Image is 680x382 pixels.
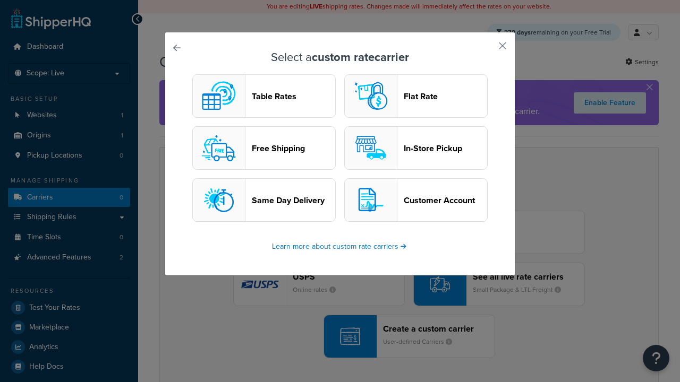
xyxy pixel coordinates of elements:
header: Free Shipping [252,143,335,153]
img: custom logo [198,75,240,117]
button: free logoFree Shipping [192,126,336,170]
img: customerAccount logo [350,179,392,221]
img: pickup logo [350,127,392,169]
h3: Select a [192,51,488,64]
button: flat logoFlat Rate [344,74,488,118]
header: Same Day Delivery [252,195,335,205]
button: sameday logoSame Day Delivery [192,178,336,222]
header: In-Store Pickup [404,143,487,153]
img: flat logo [350,75,392,117]
button: custom logoTable Rates [192,74,336,118]
strong: custom rate carrier [312,48,409,66]
img: free logo [198,127,240,169]
header: Flat Rate [404,91,487,101]
header: Table Rates [252,91,335,101]
header: Customer Account [404,195,487,205]
img: sameday logo [198,179,240,221]
button: customerAccount logoCustomer Account [344,178,488,222]
a: Learn more about custom rate carriers [272,241,408,252]
button: pickup logoIn-Store Pickup [344,126,488,170]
